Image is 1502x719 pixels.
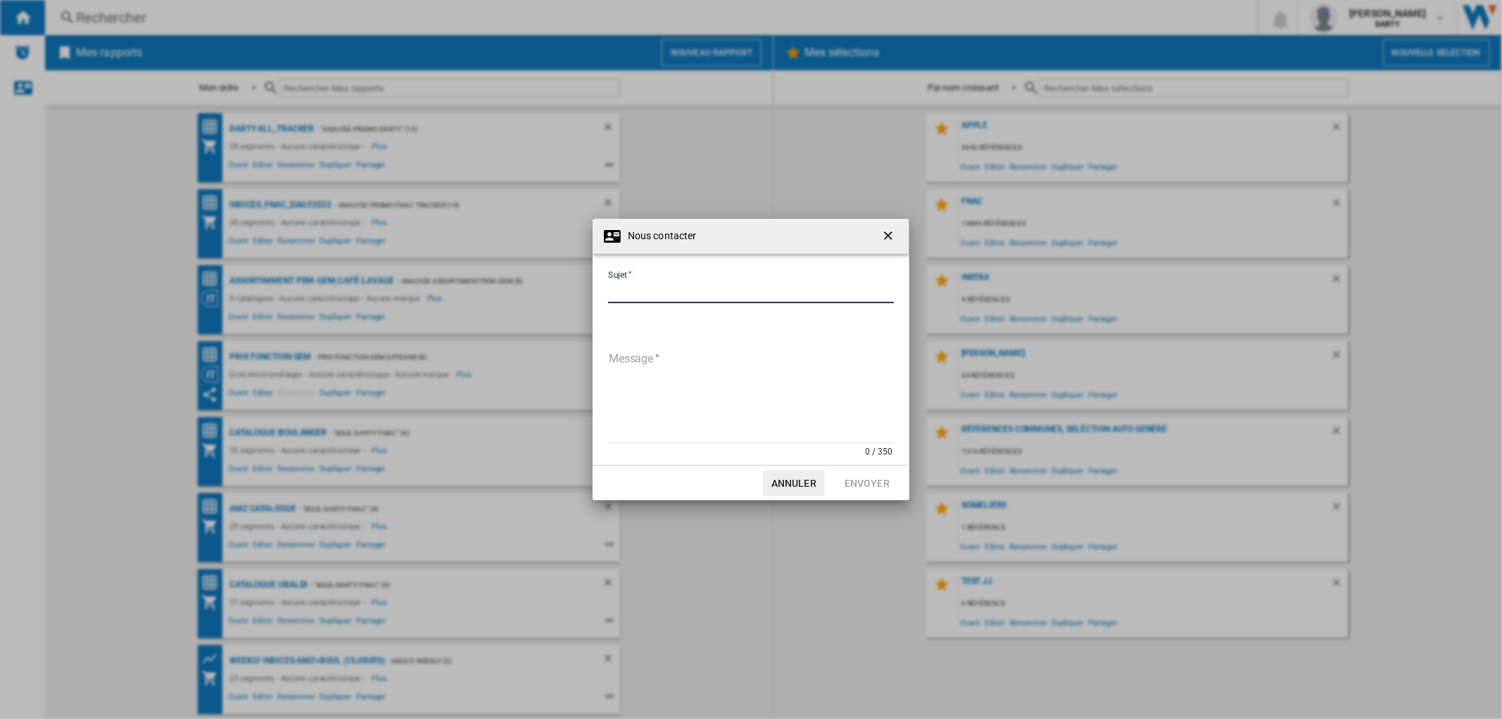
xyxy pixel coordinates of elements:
[763,471,825,496] button: Annuler
[836,471,898,496] button: Envoyer
[876,222,904,250] button: getI18NText('BUTTONS.CLOSE_DIALOG')
[881,229,898,246] ng-md-icon: getI18NText('BUTTONS.CLOSE_DIALOG')
[866,443,894,457] div: 0 / 350
[621,229,696,243] h4: Nous contacter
